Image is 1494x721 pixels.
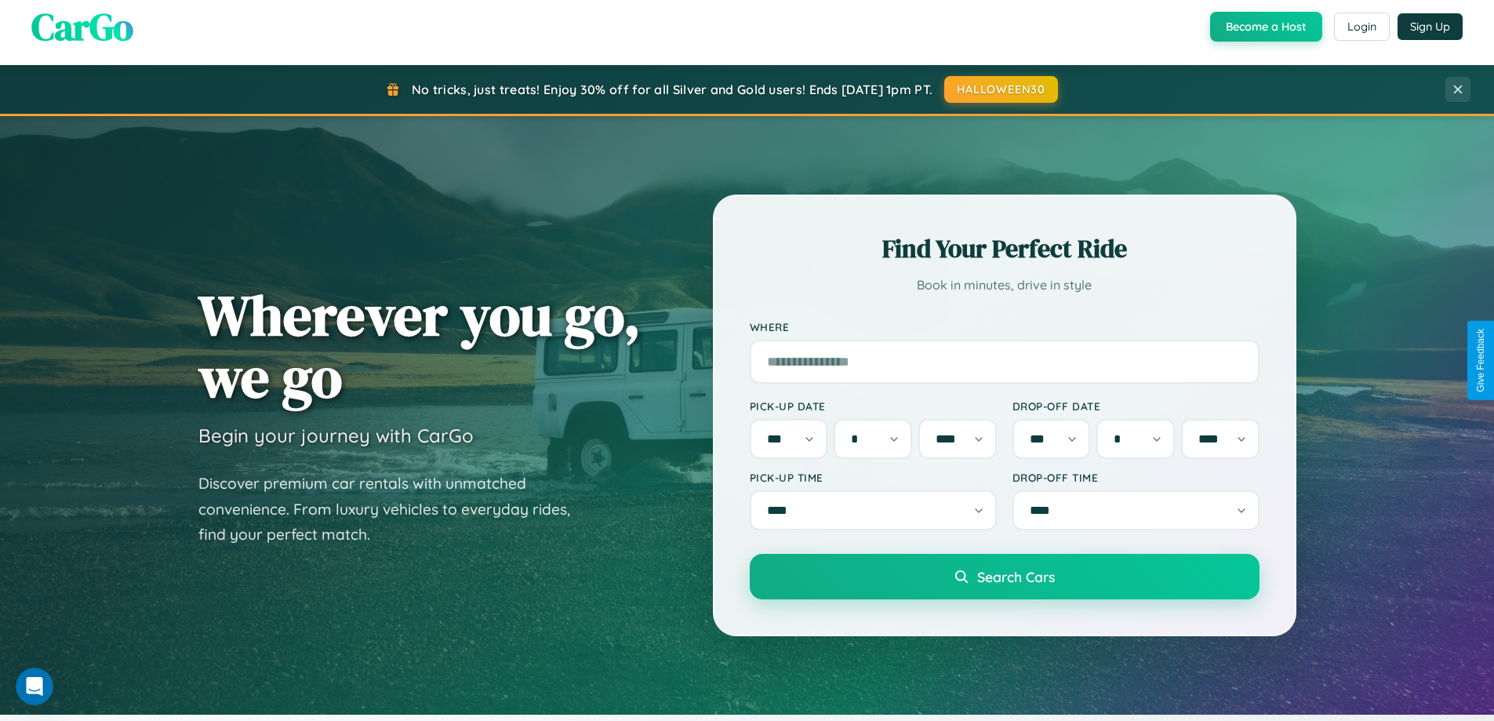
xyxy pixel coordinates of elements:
h1: Wherever you go, we go [198,284,641,408]
p: Book in minutes, drive in style [750,274,1260,297]
button: Sign Up [1398,13,1463,40]
span: CarGo [31,1,133,53]
iframe: Intercom live chat [16,668,53,705]
label: Drop-off Time [1012,471,1260,484]
button: Login [1334,13,1390,41]
h2: Find Your Perfect Ride [750,231,1260,266]
label: Pick-up Date [750,399,997,413]
p: Discover premium car rentals with unmatched convenience. From luxury vehicles to everyday rides, ... [198,471,591,548]
label: Pick-up Time [750,471,997,484]
span: No tricks, just treats! Enjoy 30% off for all Silver and Gold users! Ends [DATE] 1pm PT. [412,82,932,97]
button: Search Cars [750,554,1260,599]
h3: Begin your journey with CarGo [198,424,474,447]
button: HALLOWEEN30 [944,76,1058,103]
button: Become a Host [1210,12,1322,42]
span: Search Cars [977,568,1055,585]
label: Where [750,320,1260,333]
div: Give Feedback [1475,329,1486,392]
label: Drop-off Date [1012,399,1260,413]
